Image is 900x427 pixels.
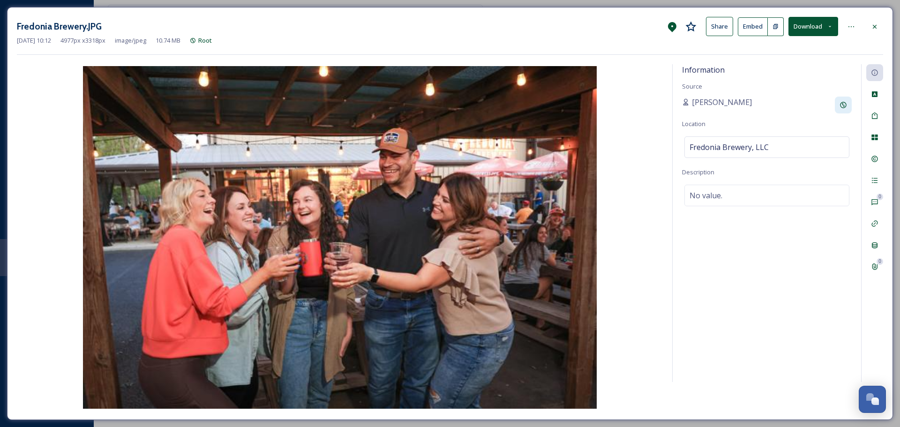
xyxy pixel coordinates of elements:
span: No value. [690,190,722,201]
div: 0 [877,194,883,200]
span: Source [682,82,702,90]
span: image/jpeg [115,36,146,45]
span: [DATE] 10:12 [17,36,51,45]
span: 4977 px x 3318 px [60,36,105,45]
button: Download [788,17,838,36]
span: Fredonia Brewery, LLC [690,142,769,153]
span: Location [682,120,705,128]
span: Description [682,168,714,176]
button: Share [706,17,733,36]
span: 10.74 MB [156,36,180,45]
img: 162fb179-4652-47e3-a7fc-bb684f2df4c8.jpg [17,66,663,409]
span: Root [198,36,212,45]
div: 0 [877,258,883,265]
button: Open Chat [859,386,886,413]
h3: Fredonia Brewery.JPG [17,20,102,33]
span: [PERSON_NAME] [692,97,752,108]
span: Information [682,65,725,75]
button: Embed [738,17,768,36]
